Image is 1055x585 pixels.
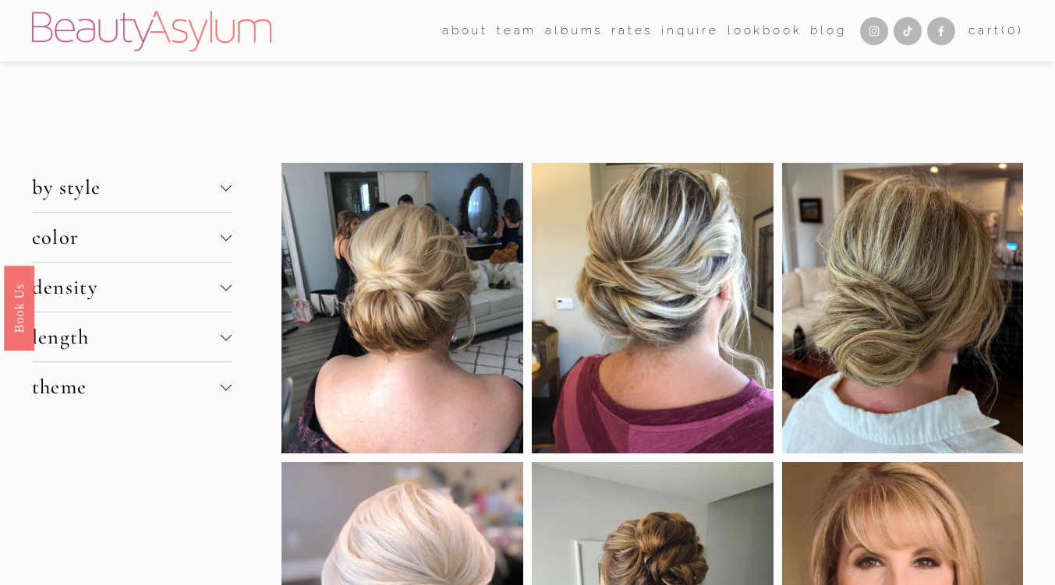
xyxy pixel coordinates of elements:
[32,163,232,212] button: by style
[32,374,221,400] span: theme
[32,213,232,262] button: color
[32,224,221,250] span: color
[32,312,232,361] button: length
[661,19,719,43] a: Inquire
[1007,23,1018,37] span: 0
[32,274,221,300] span: density
[4,265,34,350] a: Book Us
[32,263,232,312] button: density
[545,19,603,43] a: albums
[497,20,536,42] span: team
[497,19,536,43] a: folder dropdown
[810,19,846,43] a: Blog
[860,17,888,45] a: Instagram
[442,19,488,43] a: folder dropdown
[927,17,955,45] a: Facebook
[32,174,221,200] span: by style
[32,324,221,350] span: length
[442,20,488,42] span: about
[728,19,802,43] a: Lookbook
[32,362,232,411] button: theme
[894,17,922,45] a: TikTok
[968,20,1023,42] a: Cart(0)
[1001,23,1024,37] span: ( )
[611,19,653,43] a: Rates
[32,11,271,51] img: Beauty Asylum | Bridal Hair &amp; Makeup Charlotte &amp; Atlanta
